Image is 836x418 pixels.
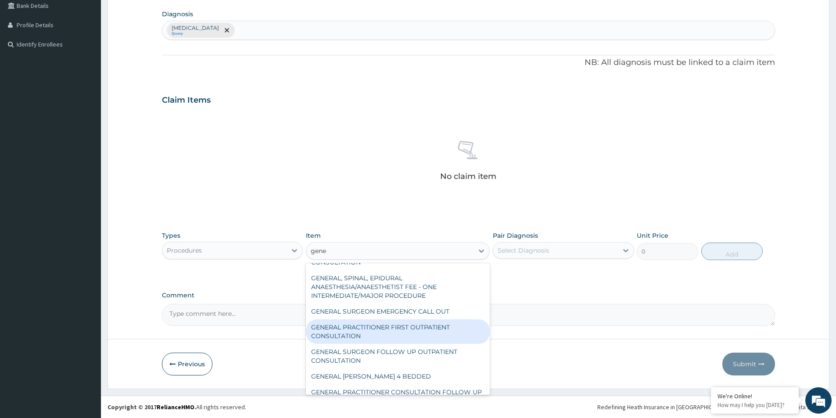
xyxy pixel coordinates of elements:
footer: All rights reserved. [101,396,836,418]
div: GENERAL PRACTITIONER CONSULTATION FOLLOW UP [306,384,490,400]
p: How may I help you today? [718,401,792,409]
div: Minimize live chat window [144,4,165,25]
div: Procedures [167,246,202,255]
button: Add [701,243,763,260]
a: RelianceHMO [157,403,194,411]
label: Types [162,232,180,239]
div: GENERAL [PERSON_NAME] 4 BEDDED [306,368,490,384]
p: [MEDICAL_DATA] [172,25,219,32]
div: Chat with us now [46,49,147,61]
div: Redefining Heath Insurance in [GEOGRAPHIC_DATA] using Telemedicine and Data Science! [597,403,829,411]
p: No claim item [440,172,496,181]
label: Unit Price [637,231,668,240]
div: GENERAL, SPINAL, EPIDURAL ANAESTHESIA/ANAESTHETIST FEE - ONE INTERMEDIATE/MAJOR PROCEDURE [306,270,490,304]
div: Select Diagnosis [498,246,549,255]
button: Previous [162,353,212,375]
h3: Claim Items [162,96,211,105]
label: Diagnosis [162,10,193,18]
div: GENERAL SURGEON FOLLOW UP OUTPATIENT CONSULTATION [306,344,490,368]
textarea: Type your message and hit 'Enter' [4,239,167,270]
label: Item [306,231,321,240]
span: We're online! [51,111,121,199]
div: GENERAL PRACTITIONER FIRST OUTPATIENT CONSULTATION [306,319,490,344]
div: We're Online! [718,392,792,400]
small: Query [172,32,219,36]
img: d_794563401_company_1708531726252_794563401 [16,44,36,66]
label: Pair Diagnosis [493,231,538,240]
span: remove selection option [223,26,231,34]
button: Submit [722,353,775,375]
label: Comment [162,292,775,299]
p: NB: All diagnosis must be linked to a claim item [162,57,775,68]
div: GENERAL SURGEON EMERGENCY CALL OUT [306,304,490,319]
strong: Copyright © 2017 . [108,403,196,411]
